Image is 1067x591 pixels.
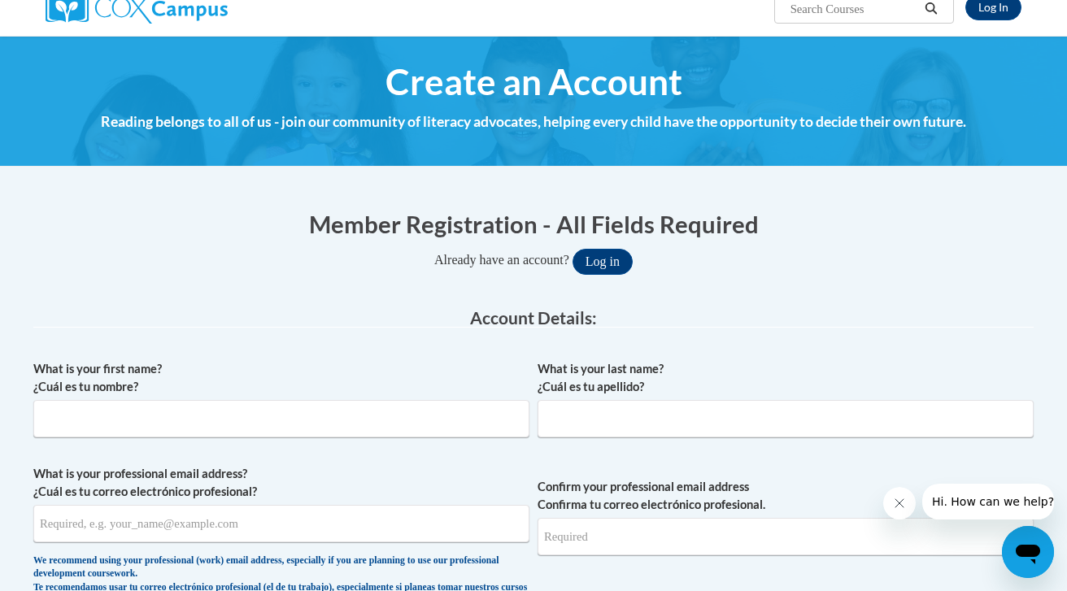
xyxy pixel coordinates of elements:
h1: Member Registration - All Fields Required [33,207,1034,241]
h4: Reading belongs to all of us - join our community of literacy advocates, helping every child have... [45,111,1022,133]
label: What is your first name? ¿Cuál es tu nombre? [33,360,529,396]
span: Already have an account? [434,253,569,267]
input: Metadata input [33,400,529,437]
iframe: Close message [883,487,916,519]
span: Create an Account [385,60,682,103]
iframe: Message from company [922,484,1054,519]
iframe: Button to launch messaging window [1002,526,1054,578]
label: What is your professional email address? ¿Cuál es tu correo electrónico profesional? [33,465,529,501]
input: Required [538,518,1034,555]
input: Metadata input [33,505,529,542]
label: What is your last name? ¿Cuál es tu apellido? [538,360,1034,396]
label: Confirm your professional email address Confirma tu correo electrónico profesional. [538,478,1034,514]
button: Log in [573,249,633,275]
span: Account Details: [470,307,597,328]
input: Metadata input [538,400,1034,437]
